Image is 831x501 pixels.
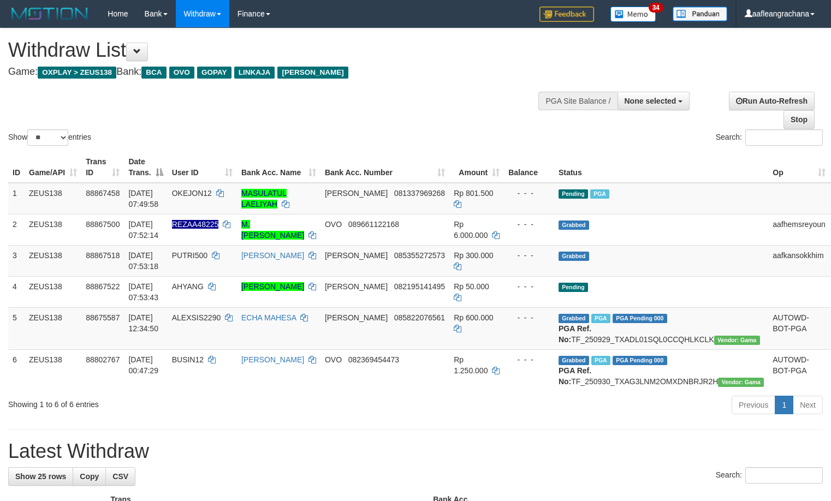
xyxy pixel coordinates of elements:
[325,282,388,291] span: [PERSON_NAME]
[732,396,775,414] a: Previous
[554,349,768,391] td: TF_250930_TXAG3LNM2OMXDNBRJR2H
[325,189,388,198] span: [PERSON_NAME]
[8,152,25,183] th: ID
[128,355,158,375] span: [DATE] 00:47:29
[124,152,167,183] th: Date Trans.: activate to sort column descending
[613,356,667,365] span: PGA Pending
[613,314,667,323] span: PGA Pending
[559,356,589,365] span: Grabbed
[714,336,760,345] span: Vendor URL: https://trx31.1velocity.biz
[277,67,348,79] span: [PERSON_NAME]
[768,307,830,349] td: AUTOWD-BOT-PGA
[394,313,445,322] span: Copy 085822076561 to clipboard
[348,355,399,364] span: Copy 082369454473 to clipboard
[325,313,388,322] span: [PERSON_NAME]
[241,189,287,208] a: MASULATUL LAELIYAH
[394,251,445,260] span: Copy 085355272573 to clipboard
[172,189,212,198] span: OKEJON12
[141,67,166,79] span: BCA
[325,251,388,260] span: [PERSON_NAME]
[25,307,81,349] td: ZEUS138
[8,214,25,245] td: 2
[649,3,663,13] span: 34
[172,282,204,291] span: AHYANG
[38,67,116,79] span: OXPLAY > ZEUS138
[768,245,830,276] td: aafkansokkhim
[86,189,120,198] span: 88867458
[449,152,504,183] th: Amount: activate to sort column ascending
[8,67,543,77] h4: Game: Bank:
[325,355,342,364] span: OVO
[454,189,493,198] span: Rp 801.500
[775,396,793,414] a: 1
[241,355,304,364] a: [PERSON_NAME]
[105,467,135,486] a: CSV
[618,92,690,110] button: None selected
[25,214,81,245] td: ZEUS138
[81,152,124,183] th: Trans ID: activate to sort column ascending
[241,282,304,291] a: [PERSON_NAME]
[241,220,304,240] a: M. [PERSON_NAME]
[25,349,81,391] td: ZEUS138
[169,67,194,79] span: OVO
[8,183,25,214] td: 1
[25,183,81,214] td: ZEUS138
[128,282,158,302] span: [DATE] 07:53:43
[783,110,815,129] a: Stop
[73,467,106,486] a: Copy
[591,356,610,365] span: Marked by aafsreyleap
[197,67,232,79] span: GOPAY
[729,92,815,110] a: Run Auto-Refresh
[454,251,493,260] span: Rp 300.000
[128,251,158,271] span: [DATE] 07:53:18
[8,440,823,462] h1: Latest Withdraw
[454,282,489,291] span: Rp 50.000
[112,472,128,481] span: CSV
[508,188,550,199] div: - - -
[768,214,830,245] td: aafhemsreyoun
[625,97,676,105] span: None selected
[168,152,237,183] th: User ID: activate to sort column ascending
[86,251,120,260] span: 88867518
[508,312,550,323] div: - - -
[559,220,589,230] span: Grabbed
[394,189,445,198] span: Copy 081337969268 to clipboard
[325,220,342,229] span: OVO
[559,283,588,292] span: Pending
[508,354,550,365] div: - - -
[718,378,764,387] span: Vendor URL: https://trx31.1velocity.biz
[768,152,830,183] th: Op: activate to sort column ascending
[559,189,588,199] span: Pending
[86,220,120,229] span: 88867500
[716,467,823,484] label: Search:
[559,366,591,386] b: PGA Ref. No:
[768,349,830,391] td: AUTOWD-BOT-PGA
[508,250,550,261] div: - - -
[8,467,73,486] a: Show 25 rows
[128,220,158,240] span: [DATE] 07:52:14
[8,245,25,276] td: 3
[8,39,543,61] h1: Withdraw List
[86,282,120,291] span: 88867522
[538,92,617,110] div: PGA Site Balance /
[86,313,120,322] span: 88675587
[454,313,493,322] span: Rp 600.000
[80,472,99,481] span: Copy
[172,313,221,322] span: ALEXSIS2290
[8,276,25,307] td: 4
[348,220,399,229] span: Copy 089661122168 to clipboard
[8,395,338,410] div: Showing 1 to 6 of 6 entries
[394,282,445,291] span: Copy 082195141495 to clipboard
[559,252,589,261] span: Grabbed
[172,251,207,260] span: PUTRI500
[454,220,488,240] span: Rp 6.000.000
[86,355,120,364] span: 88802767
[128,189,158,208] span: [DATE] 07:49:58
[27,129,68,146] select: Showentries
[591,314,610,323] span: Marked by aafpengsreynich
[554,307,768,349] td: TF_250929_TXADL01SQL0CCQHLKCLK
[559,324,591,344] b: PGA Ref. No:
[172,355,204,364] span: BUSIN12
[25,276,81,307] td: ZEUS138
[15,472,66,481] span: Show 25 rows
